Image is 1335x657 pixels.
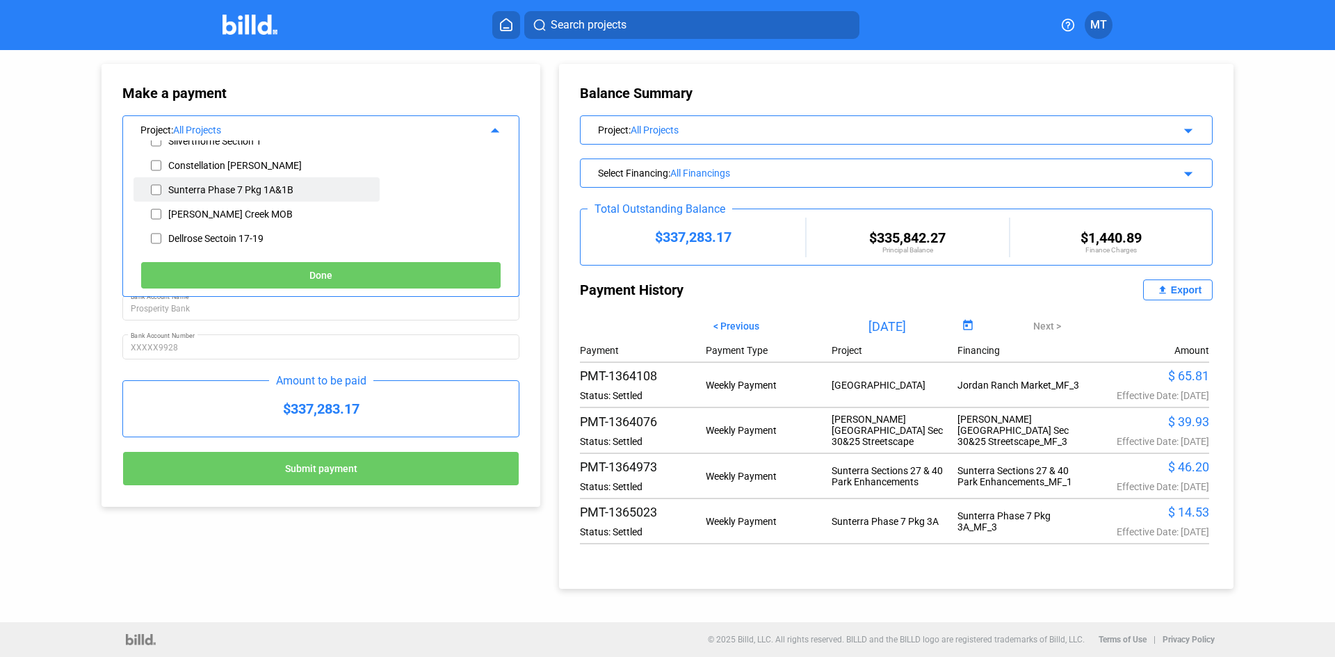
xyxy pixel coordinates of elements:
div: PMT-1364076 [580,414,706,429]
div: Project [832,345,957,356]
img: logo [126,634,156,645]
span: : [629,124,631,136]
div: PMT-1364973 [580,460,706,474]
div: Weekly Payment [706,380,832,391]
div: All Projects [631,124,1135,136]
div: $ 46.20 [1083,460,1209,474]
div: [PERSON_NAME] Creek MOB [168,209,293,220]
div: [GEOGRAPHIC_DATA] [832,380,957,391]
div: PMT-1364108 [580,368,706,383]
div: Export [1171,284,1201,295]
div: All Projects [173,124,465,136]
span: Next > [1033,321,1061,332]
div: Payment [580,345,706,356]
div: Weekly Payment [706,516,832,527]
div: Effective Date: [DATE] [1083,481,1209,492]
div: Status: Settled [580,526,706,537]
div: Total Outstanding Balance [588,202,732,216]
div: Principal Balance [807,246,1008,254]
img: Billd Company Logo [222,15,277,35]
div: [PERSON_NAME][GEOGRAPHIC_DATA] Sec 30&25 Streetscape [832,414,957,447]
mat-icon: file_upload [1154,282,1171,298]
div: Project [140,122,465,136]
div: Select Financing [598,165,1135,179]
p: © 2025 Billd, LLC. All rights reserved. BILLD and the BILLD logo are registered trademarks of Bil... [708,635,1085,644]
div: Sunterra Phase 7 Pkg 3A [832,516,957,527]
div: PMT-1365023 [580,505,706,519]
div: Effective Date: [DATE] [1083,436,1209,447]
div: Constellation [PERSON_NAME] [168,160,302,171]
div: Payment Type [706,345,832,356]
button: Export [1143,279,1213,300]
button: Search projects [524,11,859,39]
div: Weekly Payment [706,471,832,482]
div: Effective Date: [DATE] [1083,526,1209,537]
span: < Previous [713,321,759,332]
div: Project [598,122,1135,136]
div: [PERSON_NAME][GEOGRAPHIC_DATA] Sec 30&25 Streetscape_MF_3 [957,414,1083,447]
b: Privacy Policy [1163,635,1215,644]
div: Status: Settled [580,481,706,492]
span: : [171,124,173,136]
div: Payment History [580,279,896,300]
div: Weekly Payment [706,425,832,436]
button: Next > [1023,314,1071,338]
mat-icon: arrow_drop_down [1178,163,1195,180]
span: Submit payment [285,464,357,475]
div: Finance Charges [1010,246,1212,254]
div: Jordan Ranch Market_MF_3 [957,380,1083,391]
div: $337,283.17 [123,381,519,437]
mat-icon: arrow_drop_up [485,120,501,137]
div: Sunterra Sections 27 & 40 Park Enhancements [832,465,957,487]
div: Balance Summary [580,85,1213,102]
button: < Previous [703,314,770,338]
span: Search projects [551,17,626,33]
div: $ 39.93 [1083,414,1209,429]
button: Done [140,261,501,289]
div: Amount to be paid [269,374,373,387]
div: $ 65.81 [1083,368,1209,383]
div: $1,440.89 [1010,229,1212,246]
span: Done [309,270,332,282]
span: : [668,168,670,179]
div: Dellrose Sectoin 17-19 [168,233,264,244]
div: Status: Settled [580,436,706,447]
div: Sunterra Sections 27 & 40 Park Enhancements_MF_1 [957,465,1083,487]
span: MT [1090,17,1107,33]
button: MT [1085,11,1112,39]
div: Make a payment [122,85,361,102]
p: | [1154,635,1156,644]
div: Effective Date: [DATE] [1083,390,1209,401]
div: $337,283.17 [581,229,805,245]
mat-icon: arrow_drop_down [1178,120,1195,137]
button: Submit payment [122,451,519,486]
div: $335,842.27 [807,229,1008,246]
button: Open calendar [958,317,977,336]
div: Silverthorne Section 1 [168,136,261,147]
div: All Financings [670,168,1135,179]
div: Financing [957,345,1083,356]
b: Terms of Use [1099,635,1147,644]
div: $ 14.53 [1083,505,1209,519]
div: Amount [1174,345,1209,356]
div: Sunterra Phase 7 Pkg 1A&1B [168,184,293,195]
div: Status: Settled [580,390,706,401]
div: Sunterra Phase 7 Pkg 3A_MF_3 [957,510,1083,533]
